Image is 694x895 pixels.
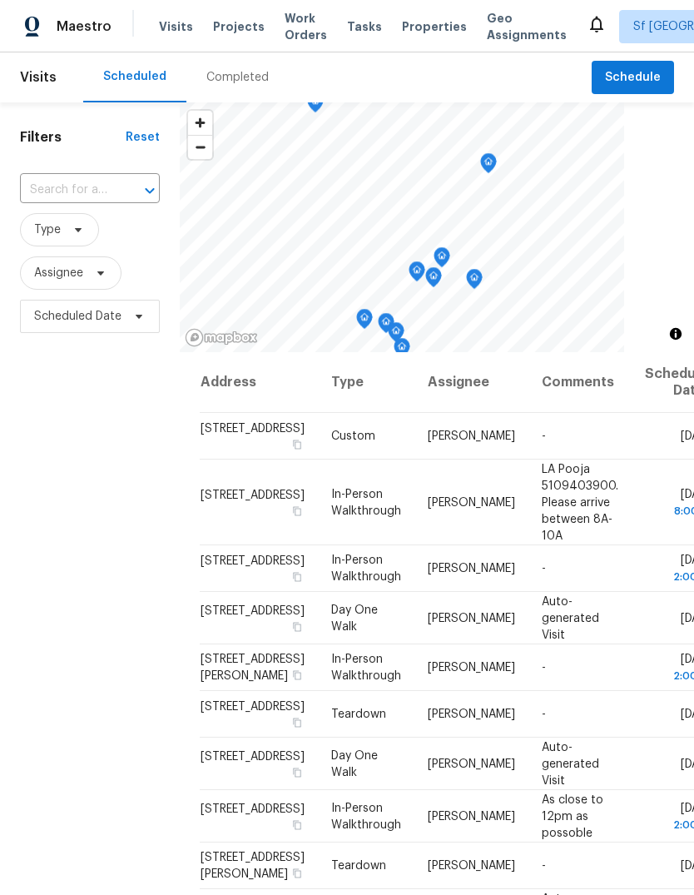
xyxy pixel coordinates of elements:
span: [PERSON_NAME] [428,709,515,720]
th: Comments [528,352,632,413]
div: Map marker [378,313,394,339]
span: Schedule [605,67,661,88]
span: LA Pooja 5109403900. Please arrive between 8A-10A [542,463,618,541]
span: [PERSON_NAME] [428,662,515,674]
span: Maestro [57,18,112,35]
span: Work Orders [285,10,327,43]
span: Tasks [347,21,382,32]
span: [PERSON_NAME] [428,860,515,872]
a: Mapbox homepage [185,328,258,347]
span: Toggle attribution [671,325,681,343]
button: Schedule [592,61,674,95]
span: Scheduled Date [34,308,121,325]
button: Copy Address [290,437,305,452]
div: Scheduled [103,68,166,85]
div: Map marker [394,338,410,364]
span: [STREET_ADDRESS] [201,555,305,567]
span: [STREET_ADDRESS] [201,604,305,616]
div: Map marker [307,92,324,118]
span: Properties [402,18,467,35]
span: Auto-generated Visit [542,741,599,786]
span: [STREET_ADDRESS] [201,701,305,713]
span: Assignee [34,265,83,281]
span: Zoom out [188,136,212,159]
span: [STREET_ADDRESS] [201,423,305,435]
span: - [542,709,546,720]
span: In-Person Walkthrough [331,654,401,682]
button: Open [138,179,161,202]
span: - [542,860,546,872]
button: Copy Address [290,866,305,881]
div: Map marker [388,322,404,348]
span: Teardown [331,709,386,720]
div: Map marker [434,247,450,273]
span: Projects [213,18,265,35]
span: - [542,662,546,674]
button: Zoom out [188,135,212,159]
div: Reset [126,129,160,146]
button: Copy Address [290,764,305,779]
span: Auto-generated Visit [542,595,599,640]
div: Map marker [356,309,373,335]
span: [PERSON_NAME] [428,758,515,769]
span: [STREET_ADDRESS] [201,803,305,814]
div: Map marker [466,269,483,295]
span: [PERSON_NAME] [428,430,515,442]
input: Search for an address... [20,177,113,203]
button: Copy Address [290,569,305,584]
div: Map marker [409,261,425,287]
span: Visits [159,18,193,35]
div: Map marker [425,267,442,293]
span: Day One Walk [331,749,378,778]
span: - [542,430,546,442]
span: Custom [331,430,375,442]
span: [STREET_ADDRESS][PERSON_NAME] [201,654,305,682]
span: Visits [20,59,57,96]
span: In-Person Walkthrough [331,802,401,830]
span: - [542,563,546,574]
button: Copy Address [290,715,305,730]
span: Geo Assignments [487,10,567,43]
span: Type [34,221,61,238]
span: [STREET_ADDRESS] [201,750,305,762]
h1: Filters [20,129,126,146]
button: Copy Address [290,619,305,634]
span: Day One Walk [331,604,378,632]
button: Copy Address [290,817,305,832]
span: [PERSON_NAME] [428,612,515,624]
th: Assignee [414,352,528,413]
button: Toggle attribution [666,324,686,344]
span: In-Person Walkthrough [331,488,401,516]
button: Copy Address [290,503,305,518]
span: [STREET_ADDRESS] [201,489,305,500]
span: [PERSON_NAME] [428,563,515,574]
span: [STREET_ADDRESS][PERSON_NAME] [201,852,305,880]
span: [PERSON_NAME] [428,810,515,822]
th: Address [200,352,318,413]
span: Teardown [331,860,386,872]
button: Copy Address [290,668,305,683]
canvas: Map [180,102,624,352]
th: Type [318,352,414,413]
span: In-Person Walkthrough [331,554,401,583]
button: Zoom in [188,111,212,135]
span: As close to 12pm as possoble [542,793,603,838]
div: Completed [206,69,269,86]
div: Map marker [480,153,497,179]
span: [PERSON_NAME] [428,496,515,508]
